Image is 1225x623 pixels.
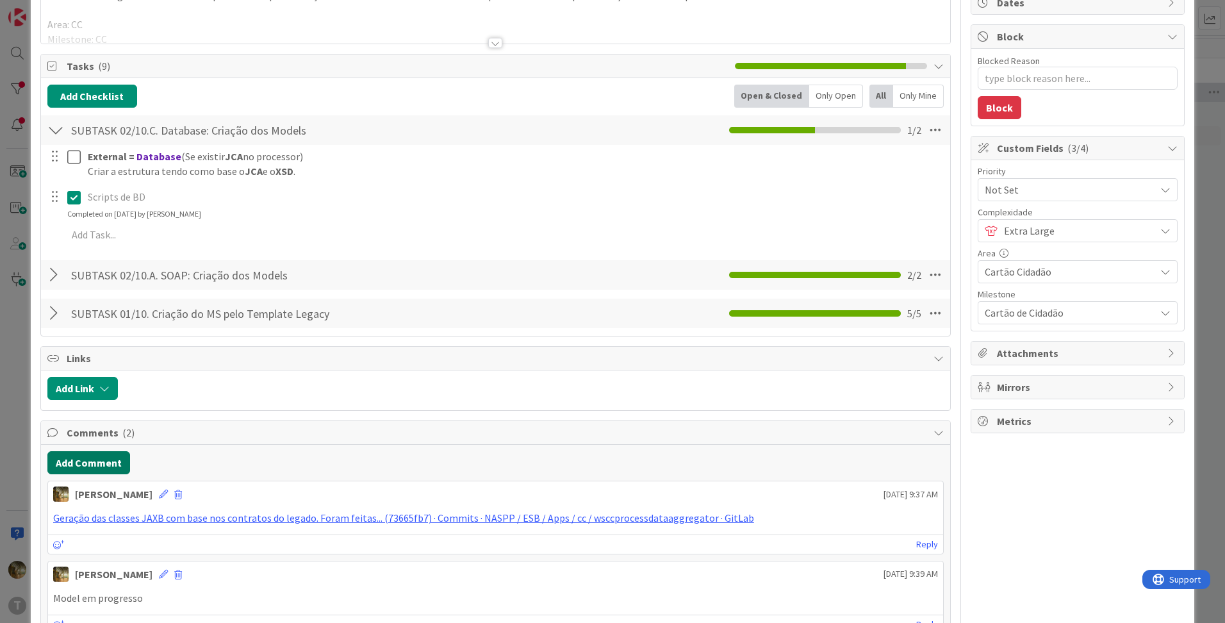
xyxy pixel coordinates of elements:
[53,511,754,524] a: Geração das classes JAXB com base nos contratos do legado. Foram feitas... (73665fb7) · Commits ·...
[985,181,1149,199] span: Not Set
[67,351,927,366] span: Links
[978,249,1178,258] div: Area
[1004,222,1149,240] span: Extra Large
[67,208,201,220] div: Completed on [DATE] by [PERSON_NAME]
[884,567,938,581] span: [DATE] 9:39 AM
[997,379,1161,395] span: Mirrors
[997,29,1161,44] span: Block
[122,426,135,439] span: ( 2 )
[67,302,355,325] input: Add Checklist...
[67,263,355,287] input: Add Checklist...
[978,55,1040,67] label: Blocked Reason
[978,167,1178,176] div: Priority
[98,60,110,72] span: ( 9 )
[1067,142,1089,154] span: ( 3/4 )
[53,567,69,582] img: JC
[67,425,927,440] span: Comments
[893,85,944,108] div: Only Mine
[985,263,1149,281] span: Cartão Cidadão
[75,486,152,502] div: [PERSON_NAME]
[67,58,728,74] span: Tasks
[978,208,1178,217] div: Complexidade
[88,164,941,179] p: Criar a estrutura tendo como base o e o .
[225,150,243,163] strong: JCA
[985,304,1149,322] span: Cartão de Cidadão
[47,85,137,108] button: Add Checklist
[809,85,863,108] div: Only Open
[907,267,921,283] span: 2 / 2
[978,96,1021,119] button: Block
[884,488,938,501] span: [DATE] 9:37 AM
[275,165,293,178] strong: XSD
[997,345,1161,361] span: Attachments
[997,413,1161,429] span: Metrics
[75,567,152,582] div: [PERSON_NAME]
[136,150,181,163] strong: Database
[53,486,69,502] img: JC
[27,2,58,17] span: Support
[978,290,1178,299] div: Milestone
[997,140,1161,156] span: Custom Fields
[907,306,921,321] span: 5 / 5
[916,536,938,552] a: Reply
[53,591,938,606] p: Model em progresso
[67,119,355,142] input: Add Checklist...
[245,165,263,178] strong: JCA
[734,85,809,108] div: Open & Closed
[88,150,135,163] strong: External =
[907,122,921,138] span: 1 / 2
[88,190,941,204] p: Scripts de BD
[47,377,118,400] button: Add Link
[88,149,941,164] p: (Se existir no processor)
[47,451,130,474] button: Add Comment
[869,85,893,108] div: All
